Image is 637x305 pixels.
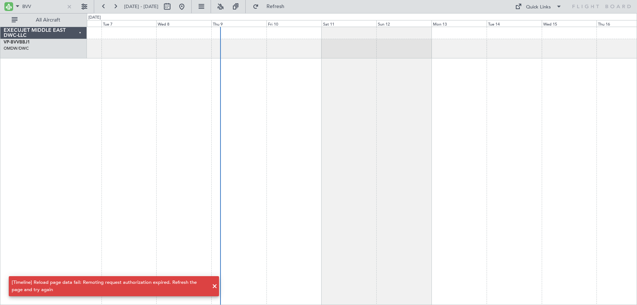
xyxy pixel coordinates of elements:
a: OMDW/DWC [4,46,29,51]
div: Wed 15 [542,20,597,27]
div: Sun 12 [376,20,431,27]
span: All Aircraft [19,18,77,23]
button: Quick Links [511,1,565,12]
button: All Aircraft [8,14,79,26]
div: Wed 8 [156,20,211,27]
div: [Timeline] Reload page data fail: Remoting request authorization expired. Refresh the page and tr... [12,279,208,293]
div: Tue 7 [101,20,157,27]
span: VP-BVV [4,40,19,45]
input: A/C (Reg. or Type) [22,1,64,12]
div: Tue 14 [487,20,542,27]
div: Mon 13 [431,20,487,27]
div: Sat 11 [322,20,377,27]
span: Refresh [260,4,291,9]
div: Fri 10 [266,20,322,27]
a: VP-BVVBBJ1 [4,40,30,45]
button: Refresh [249,1,293,12]
span: [DATE] - [DATE] [124,3,158,10]
div: Quick Links [526,4,551,11]
div: Thu 9 [211,20,266,27]
div: [DATE] [88,15,101,21]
